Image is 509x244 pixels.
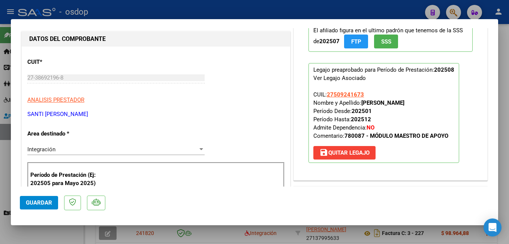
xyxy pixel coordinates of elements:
[26,199,52,206] span: Guardar
[381,38,391,45] span: SSS
[434,66,454,73] strong: 202508
[344,133,448,139] strong: 780087 - MÓDULO MAESTRO DE APOYO
[294,12,487,180] div: PREAPROBACIÓN PARA INTEGRACION
[27,110,284,119] p: SANTI [PERSON_NAME]
[351,38,361,45] span: FTP
[344,35,368,48] button: FTP
[361,99,404,106] strong: [PERSON_NAME]
[313,146,376,160] button: Quitar Legajo
[313,91,448,139] span: CUIL: Nombre y Apellido: Período Desde: Período Hasta: Admite Dependencia:
[20,196,58,209] button: Guardar
[27,130,105,138] p: Area destinado *
[319,148,328,157] mat-icon: save
[374,35,398,48] button: SSS
[313,74,366,82] div: Ver Legajo Asociado
[27,96,84,103] span: ANALISIS PRESTADOR
[27,146,55,153] span: Integración
[308,63,459,163] p: Legajo preaprobado para Período de Prestación:
[30,171,106,188] p: Período de Prestación (Ej: 202505 para Mayo 2025)
[484,218,502,236] div: Open Intercom Messenger
[319,38,340,45] strong: 202507
[327,91,364,98] span: 27509241673
[351,116,371,123] strong: 202512
[29,35,106,42] strong: DATOS DEL COMPROBANTE
[352,108,372,114] strong: 202501
[319,149,370,156] span: Quitar Legajo
[27,58,105,66] p: CUIT
[367,124,374,131] strong: NO
[313,133,448,139] span: Comentario:
[308,24,473,52] p: El afiliado figura en el ultimo padrón que tenemos de la SSS de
